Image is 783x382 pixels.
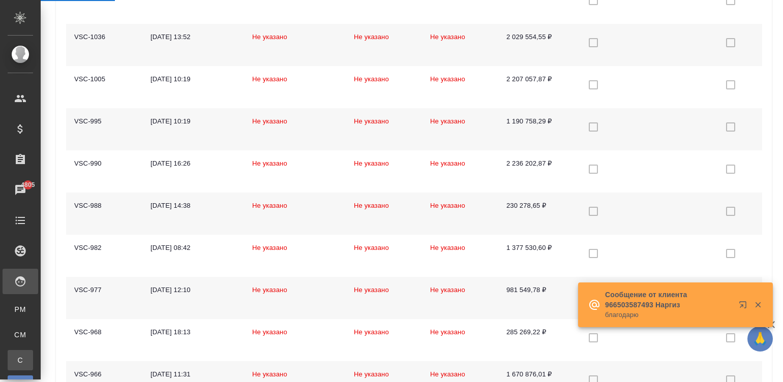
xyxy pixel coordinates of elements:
span: Не указано [430,202,465,209]
div: VSC-1005 [74,74,134,84]
td: 1 377 530,60 ₽ [498,235,575,277]
div: VSC-990 [74,158,134,169]
span: Не указано [430,117,465,125]
td: 230 278,65 ₽ [498,193,575,235]
span: Не указано [430,75,465,83]
span: Не указано [252,244,287,251]
div: VSC-1036 [74,32,134,42]
td: 2 207 057,87 ₽ [498,66,575,108]
div: VSC-995 [74,116,134,126]
span: CM [13,330,28,340]
div: VSC-982 [74,243,134,253]
span: С [13,355,28,365]
span: Не указано [252,75,287,83]
div: [DATE] 18:13 [150,327,236,337]
td: 2 236 202,87 ₽ [498,150,575,193]
span: Не указано [252,160,287,167]
div: [DATE] 10:19 [150,74,236,84]
a: PM [8,299,33,320]
span: Не указано [354,33,389,41]
div: VSC-968 [74,327,134,337]
span: Не указано [430,33,465,41]
td: 285 269,22 ₽ [498,319,575,361]
span: Не указано [252,286,287,294]
div: [DATE] 12:10 [150,285,236,295]
div: [DATE] 10:19 [150,116,236,126]
span: Не указано [252,328,287,336]
span: Не указано [430,244,465,251]
td: 2 029 554,55 ₽ [498,24,575,66]
span: Не указано [252,117,287,125]
div: VSC-977 [74,285,134,295]
div: [DATE] 13:52 [150,32,236,42]
p: благодарю [605,310,732,320]
div: [DATE] 08:42 [150,243,236,253]
div: [DATE] 11:31 [150,369,236,379]
td: 1 190 758,29 ₽ [498,108,575,150]
span: Не указано [430,328,465,336]
span: Не указано [354,117,389,125]
a: 4805 [3,177,38,203]
span: Не указано [354,202,389,209]
div: [DATE] 14:38 [150,201,236,211]
span: PM [13,304,28,314]
a: С [8,350,33,370]
span: Не указано [252,370,287,378]
div: VSC-988 [74,201,134,211]
td: 981 549,78 ₽ [498,277,575,319]
span: Не указано [354,328,389,336]
span: Не указано [252,202,287,209]
span: Не указано [430,370,465,378]
span: Не указано [354,286,389,294]
span: Не указано [430,286,465,294]
span: Не указано [354,370,389,378]
span: Не указано [354,160,389,167]
button: Закрыть [747,300,768,309]
a: CM [8,325,33,345]
p: Сообщение от клиента 966503587493 Наргиз [605,290,732,310]
span: Не указано [354,244,389,251]
span: 4805 [15,180,41,190]
span: Не указано [252,33,287,41]
div: [DATE] 16:26 [150,158,236,169]
span: Не указано [430,160,465,167]
div: VSC-966 [74,369,134,379]
span: Не указано [354,75,389,83]
button: Открыть в новой вкладке [733,295,757,319]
